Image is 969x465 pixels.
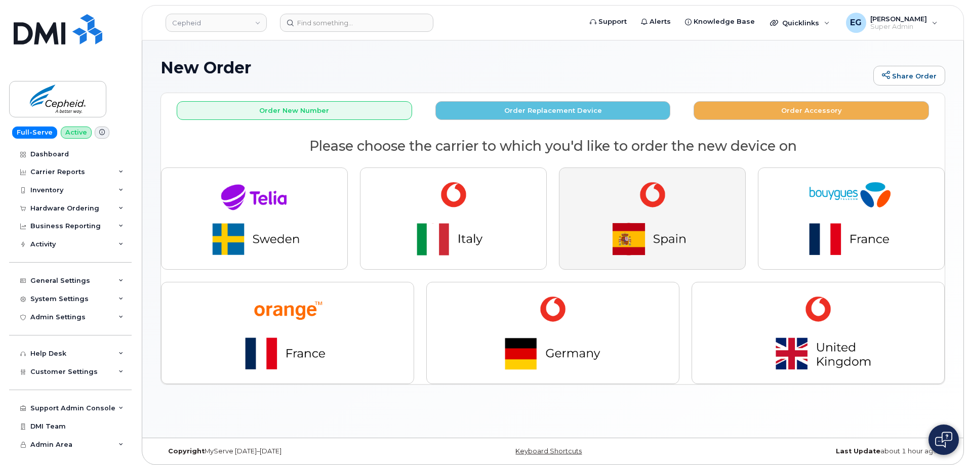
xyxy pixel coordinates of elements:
button: Order Accessory [694,101,929,120]
img: Open chat [935,432,952,448]
h1: New Order [160,59,868,76]
div: about 1 hour ago [683,447,945,455]
h2: Please choose the carrier to which you'd like to order the new device on [161,139,945,154]
img: vodafone_italy-d1b3d5882faa3ab64bcda4ca1471f3bf426b510c4493658e75c1abd83e0631b3.png [383,176,524,261]
img: bouygues-63f44665c876575f37edc231b40a2f6d3d468a5968934100fac3048f2061bfe8.png [781,176,922,261]
div: MyServe [DATE]–[DATE] [160,447,422,455]
a: Share Order [873,66,945,86]
img: telia-6a7c723f3624c6f860e6718b6e74f30fcaa916b28af48c6b5f5e24c0a5c5f7ba.png [184,176,326,261]
img: vodafone_spain-6001549f3c685d2ca855251cdf765cfbcc7516c39b42482225532a61653ce256.png [582,176,723,261]
a: Keyboard Shortcuts [515,447,582,455]
strong: Last Update [836,447,880,455]
strong: Copyright [168,447,205,455]
img: orange-cc3d2f0d5b39ab5c3ef5f5ca37890bc8ac2c9509565b9abfa2906ca1c70b91c3.png [217,290,358,375]
img: vodafone_germany-0543a1baa6a82e72a9753299dcfe8aba81360bd5905c859dfbdc91647e5f08e4.png [482,290,624,375]
button: Order Replacement Device [435,101,671,120]
img: vodafone_united_kingdom-d0d766ce14fff10cccec169476685fc4f16866c936c79ae238daea5f9182fbd6.png [747,290,889,375]
button: Order New Number [177,101,412,120]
